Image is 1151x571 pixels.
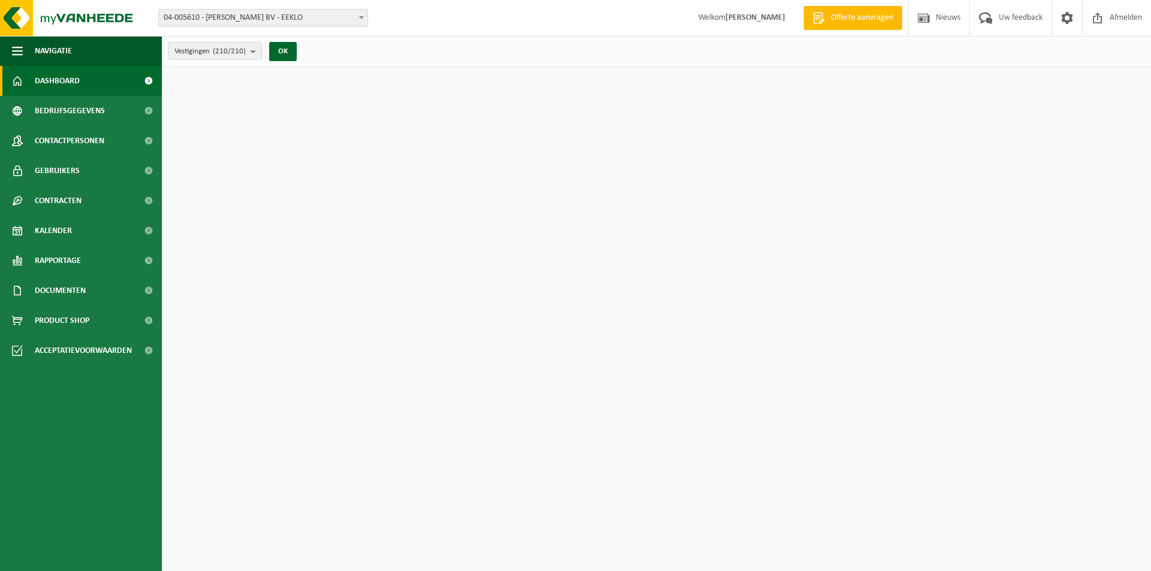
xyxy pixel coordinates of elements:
span: Bedrijfsgegevens [35,96,105,126]
strong: [PERSON_NAME] [725,13,785,22]
span: Documenten [35,276,86,306]
span: Contactpersonen [35,126,104,156]
span: 04-005610 - ELIAS VANDEVOORDE BV - EEKLO [158,9,368,27]
span: 04-005610 - ELIAS VANDEVOORDE BV - EEKLO [159,10,367,26]
span: Acceptatievoorwaarden [35,336,132,365]
span: Vestigingen [174,43,246,61]
span: Kalender [35,216,72,246]
button: OK [269,42,297,61]
button: Vestigingen(210/210) [168,42,262,60]
span: Dashboard [35,66,80,96]
a: Offerte aanvragen [803,6,902,30]
span: Rapportage [35,246,81,276]
span: Navigatie [35,36,72,66]
span: Product Shop [35,306,89,336]
span: Gebruikers [35,156,80,186]
span: Offerte aanvragen [828,12,896,24]
count: (210/210) [213,47,246,55]
span: Contracten [35,186,82,216]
